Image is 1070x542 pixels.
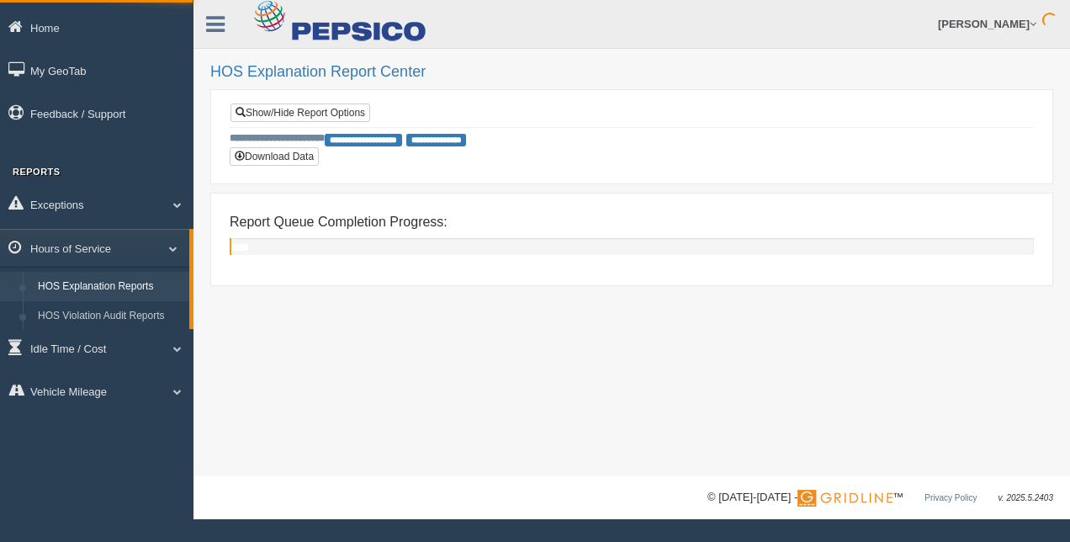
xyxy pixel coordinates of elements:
a: Privacy Policy [924,493,977,502]
span: v. 2025.5.2403 [998,493,1053,502]
img: Gridline [797,490,893,507]
a: HOS Violation Audit Reports [30,301,189,332]
a: Show/Hide Report Options [230,104,370,122]
div: © [DATE]-[DATE] - ™ [707,489,1053,507]
button: Download Data [230,147,319,166]
h4: Report Queue Completion Progress: [230,215,1034,230]
h2: HOS Explanation Report Center [210,64,1053,81]
a: HOS Explanation Reports [30,272,189,302]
